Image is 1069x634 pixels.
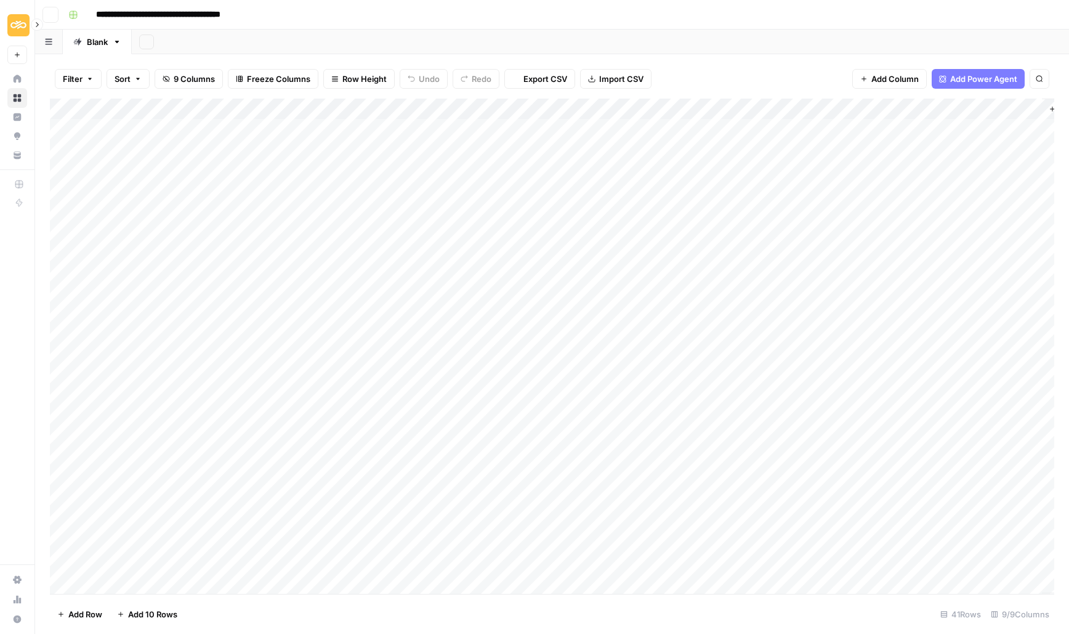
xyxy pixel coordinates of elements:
[871,73,919,85] span: Add Column
[63,30,132,54] a: Blank
[7,69,27,89] a: Home
[342,73,387,85] span: Row Height
[7,609,27,629] button: Help + Support
[115,73,131,85] span: Sort
[400,69,448,89] button: Undo
[7,590,27,609] a: Usage
[110,604,185,624] button: Add 10 Rows
[932,69,1025,89] button: Add Power Agent
[228,69,318,89] button: Freeze Columns
[174,73,215,85] span: 9 Columns
[986,604,1054,624] div: 9/9 Columns
[472,73,491,85] span: Redo
[7,10,27,41] button: Workspace: Sinch
[87,36,108,48] div: Blank
[935,604,986,624] div: 41 Rows
[323,69,395,89] button: Row Height
[107,69,150,89] button: Sort
[504,69,575,89] button: Export CSV
[7,107,27,127] a: Insights
[580,69,651,89] button: Import CSV
[7,14,30,36] img: Sinch Logo
[7,570,27,590] a: Settings
[7,126,27,146] a: Opportunities
[950,73,1017,85] span: Add Power Agent
[523,73,567,85] span: Export CSV
[7,88,27,108] a: Browse
[155,69,223,89] button: 9 Columns
[599,73,643,85] span: Import CSV
[128,608,177,620] span: Add 10 Rows
[852,69,927,89] button: Add Column
[453,69,499,89] button: Redo
[247,73,310,85] span: Freeze Columns
[419,73,440,85] span: Undo
[63,73,83,85] span: Filter
[7,145,27,165] a: Your Data
[68,608,102,620] span: Add Row
[55,69,102,89] button: Filter
[50,604,110,624] button: Add Row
